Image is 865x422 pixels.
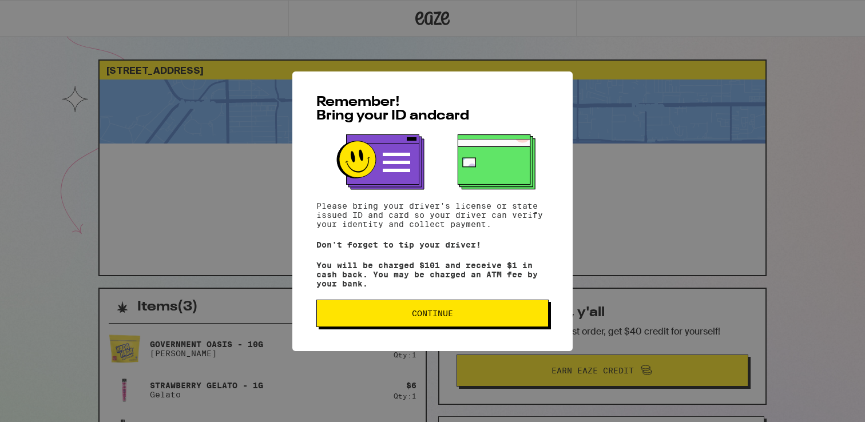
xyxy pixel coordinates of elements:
[316,240,549,249] p: Don't forget to tip your driver!
[412,309,453,317] span: Continue
[316,300,549,327] button: Continue
[316,201,549,229] p: Please bring your driver's license or state issued ID and card so your driver can verify your ide...
[316,95,469,123] span: Remember! Bring your ID and card
[316,261,549,288] p: You will be charged $101 and receive $1 in cash back. You may be charged an ATM fee by your bank.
